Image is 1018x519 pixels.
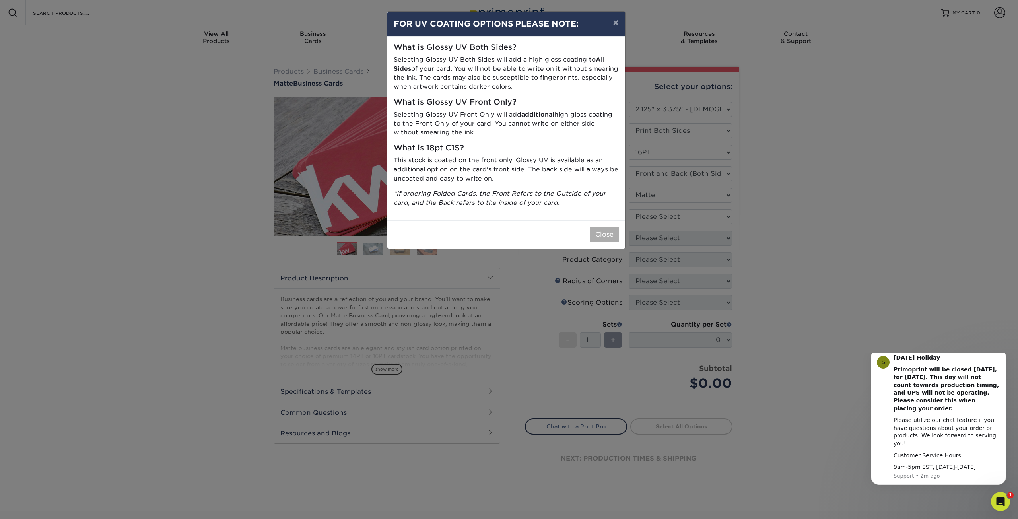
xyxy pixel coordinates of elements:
[35,14,140,59] b: Primoprint will be closed [DATE], for [DATE]. This day will not count towards production timing, ...
[859,353,1018,498] iframe: Intercom notifications message
[394,98,619,107] h5: What is Glossy UV Front Only?
[991,492,1010,511] iframe: Intercom live chat
[35,120,141,127] p: Message from Support, sent 2m ago
[394,190,606,206] i: *If ordering Folded Cards, the Front Refers to the Outside of your card, and the Back refers to t...
[394,156,619,183] p: This stock is coated on the front only. Glossy UV is available as an additional option on the car...
[35,64,141,95] div: Please utilize our chat feature if you have questions about your order or products. We look forwa...
[606,12,625,34] button: ×
[394,144,619,153] h5: What is 18pt C1S?
[35,2,81,8] b: [DATE] Holiday
[590,227,619,242] button: Close
[18,3,31,16] div: Profile image for Support
[35,99,141,107] div: Customer Service Hours;
[394,55,619,91] p: Selecting Glossy UV Both Sides will add a high gloss coating to of your card. You will not be abl...
[35,1,141,119] div: Message content
[521,111,554,118] strong: additional
[394,110,619,137] p: Selecting Glossy UV Front Only will add high gloss coating to the Front Only of your card. You ca...
[394,56,605,72] strong: All Sides
[35,111,141,119] div: 9am-5pm EST, [DATE]-[DATE]
[394,43,619,52] h5: What is Glossy UV Both Sides?
[394,18,619,30] h4: FOR UV COATING OPTIONS PLEASE NOTE:
[1007,492,1014,498] span: 1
